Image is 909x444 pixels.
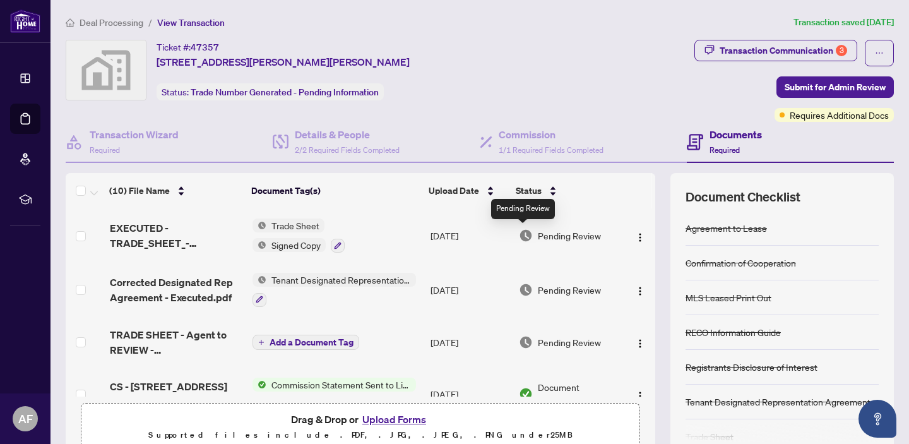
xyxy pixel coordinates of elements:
div: Tenant Designated Representation Agreement [686,395,870,409]
span: Commission Statement Sent to Listing Brokerage [266,378,416,392]
span: Document Approved [538,380,619,408]
span: Drag & Drop or [291,411,430,428]
img: Status Icon [252,378,266,392]
div: Status: [157,83,384,100]
div: 3 [836,45,847,56]
div: Agreement to Lease [686,221,767,235]
div: Ticket #: [157,40,219,54]
button: Logo [630,225,650,246]
img: Status Icon [252,238,266,252]
th: Document Tag(s) [246,173,424,208]
button: Status IconTrade SheetStatus IconSigned Copy [252,219,345,253]
h4: Commission [499,127,603,142]
span: Corrected Designated Rep Agreement - Executed.pdf [110,275,242,305]
span: Add a Document Tag [270,338,353,347]
img: Logo [635,391,645,401]
div: Transaction Communication [720,40,847,61]
button: Open asap [858,400,896,438]
span: Pending Review [538,229,601,243]
span: Tenant Designated Representation Agreement [266,273,416,287]
button: Submit for Admin Review [776,76,894,98]
p: Supported files include .PDF, .JPG, .JPEG, .PNG under 25 MB [89,428,632,443]
span: Required [710,145,740,155]
span: Signed Copy [266,238,326,252]
img: Document Status [519,335,533,349]
img: Logo [635,339,645,349]
span: 1/1 Required Fields Completed [499,145,603,155]
h4: Transaction Wizard [90,127,179,142]
td: [DATE] [425,317,514,368]
div: Registrants Disclosure of Interest [686,360,817,374]
th: Upload Date [424,173,511,208]
span: Document Checklist [686,188,800,206]
button: Upload Forms [359,411,430,428]
img: Document Status [519,229,533,243]
button: Transaction Communication3 [694,40,857,61]
span: TRADE SHEET - Agent to REVIEW - [STREET_ADDRESS][PERSON_NAME]pdf [110,327,242,357]
span: Deal Processing [80,17,143,28]
span: CS - [STREET_ADDRESS][PERSON_NAME]pdf [110,379,242,409]
th: Status [511,173,621,208]
span: Requires Additional Docs [790,108,889,122]
span: View Transaction [157,17,225,28]
span: Status [516,184,542,198]
span: Required [90,145,120,155]
span: 2/2 Required Fields Completed [295,145,400,155]
span: Upload Date [429,184,479,198]
span: EXECUTED - TRADE_SHEET_-_Agent_to_REVIEW_-_112_Oliver_Lane.pdf [110,220,242,251]
button: Add a Document Tag [252,335,359,350]
td: [DATE] [425,208,514,263]
span: Trade Number Generated - Pending Information [191,87,379,98]
span: Submit for Admin Review [785,77,886,97]
div: MLS Leased Print Out [686,291,771,304]
span: Pending Review [538,335,601,349]
span: AF [18,410,33,428]
span: plus [258,339,264,345]
span: Trade Sheet [266,219,324,232]
td: [DATE] [425,263,514,317]
span: Pending Review [538,283,601,297]
td: [DATE] [425,368,514,422]
span: (10) File Name [109,184,170,198]
img: svg%3e [66,40,146,100]
li: / [148,15,152,30]
th: (10) File Name [104,173,246,208]
button: Logo [630,384,650,404]
button: Logo [630,280,650,300]
h4: Details & People [295,127,400,142]
img: Status Icon [252,273,266,287]
span: 47357 [191,42,219,53]
span: ellipsis [875,49,884,57]
div: Pending Review [491,199,555,219]
img: Status Icon [252,219,266,232]
article: Transaction saved [DATE] [793,15,894,30]
button: Status IconCommission Statement Sent to Listing Brokerage [252,378,416,412]
img: Document Status [519,387,533,401]
div: Confirmation of Cooperation [686,256,796,270]
img: logo [10,9,40,33]
img: Logo [635,286,645,296]
div: RECO Information Guide [686,325,781,339]
button: Status IconTenant Designated Representation Agreement [252,273,416,307]
img: Document Status [519,283,533,297]
h4: Documents [710,127,762,142]
button: Logo [630,332,650,352]
span: [STREET_ADDRESS][PERSON_NAME][PERSON_NAME] [157,54,410,69]
img: Logo [635,232,645,243]
span: home [66,18,74,27]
